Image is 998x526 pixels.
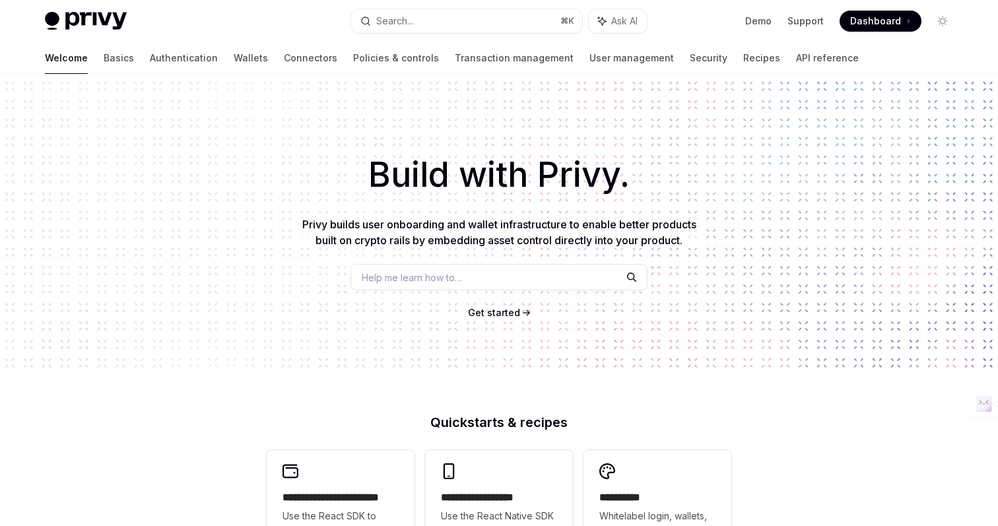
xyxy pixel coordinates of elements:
a: Security [690,42,727,74]
h1: Build with Privy. [21,149,977,201]
span: ⌘ K [560,16,574,26]
a: Demo [745,15,772,28]
a: User management [589,42,674,74]
div: Search... [376,13,413,29]
a: Get started [468,306,520,319]
a: Connectors [284,42,337,74]
a: Dashboard [840,11,921,32]
a: Policies & controls [353,42,439,74]
a: Authentication [150,42,218,74]
span: Get started [468,307,520,318]
a: Welcome [45,42,88,74]
span: Privy builds user onboarding and wallet infrastructure to enable better products built on crypto ... [302,218,696,247]
span: Help me learn how to… [362,271,462,284]
button: Toggle dark mode [932,11,953,32]
button: Search...⌘K [351,9,582,33]
a: Wallets [234,42,268,74]
a: API reference [796,42,859,74]
a: Transaction management [455,42,574,74]
a: Support [787,15,824,28]
h2: Quickstarts & recipes [267,416,731,429]
a: Basics [104,42,134,74]
button: Ask AI [589,9,647,33]
span: Ask AI [611,15,638,28]
span: Dashboard [850,15,901,28]
a: Recipes [743,42,780,74]
img: light logo [45,12,127,30]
